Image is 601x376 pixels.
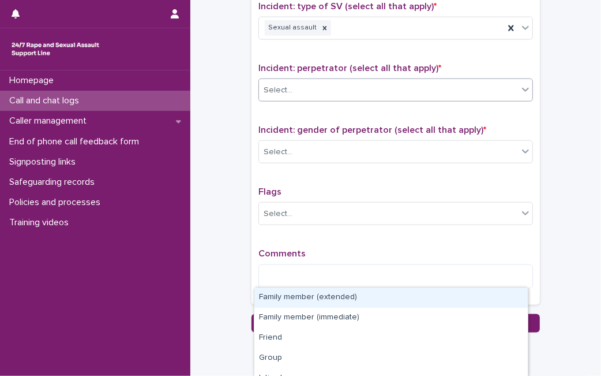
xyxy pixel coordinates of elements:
p: Call and chat logs [5,95,88,106]
p: Policies and processes [5,197,110,208]
span: Comments [258,249,306,258]
img: rhQMoQhaT3yELyF149Cw [9,38,102,61]
div: Select... [264,208,292,220]
span: Incident: perpetrator (select all that apply) [258,64,441,73]
span: Flags [258,187,281,196]
p: Caller management [5,116,96,126]
div: Select... [264,146,292,158]
span: Incident: gender of perpetrator (select all that apply) [258,125,486,135]
div: Family member (extended) [254,288,528,308]
div: Family member (immediate) [254,308,528,328]
p: Safeguarding records [5,177,104,188]
button: Save [251,314,540,333]
p: Homepage [5,75,63,86]
p: Signposting links [5,157,85,167]
span: Incident: type of SV (select all that apply) [258,2,437,11]
p: Training videos [5,217,78,228]
div: Sexual assault [265,20,318,36]
div: Friend [254,328,528,348]
div: Group [254,348,528,368]
p: End of phone call feedback form [5,136,148,147]
div: Select... [264,84,292,96]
